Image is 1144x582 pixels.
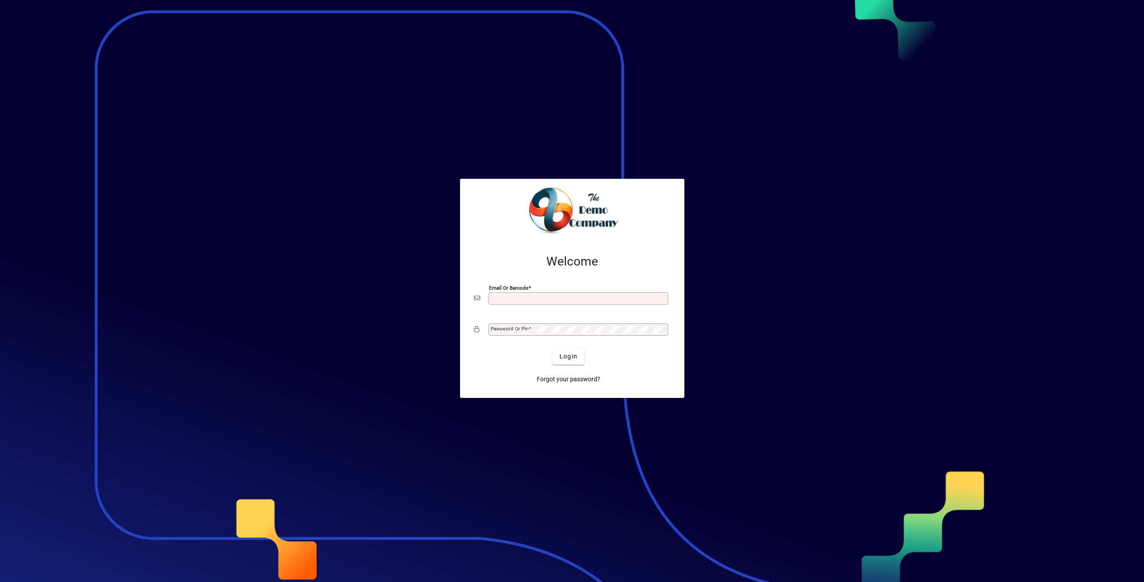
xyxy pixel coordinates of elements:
[489,284,528,291] mat-label: Email or Barcode
[474,254,670,269] h2: Welcome
[537,375,600,384] span: Forgot your password?
[560,352,577,361] span: Login
[533,372,604,387] a: Forgot your password?
[553,349,584,365] button: Login
[491,326,528,332] mat-label: Password or Pin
